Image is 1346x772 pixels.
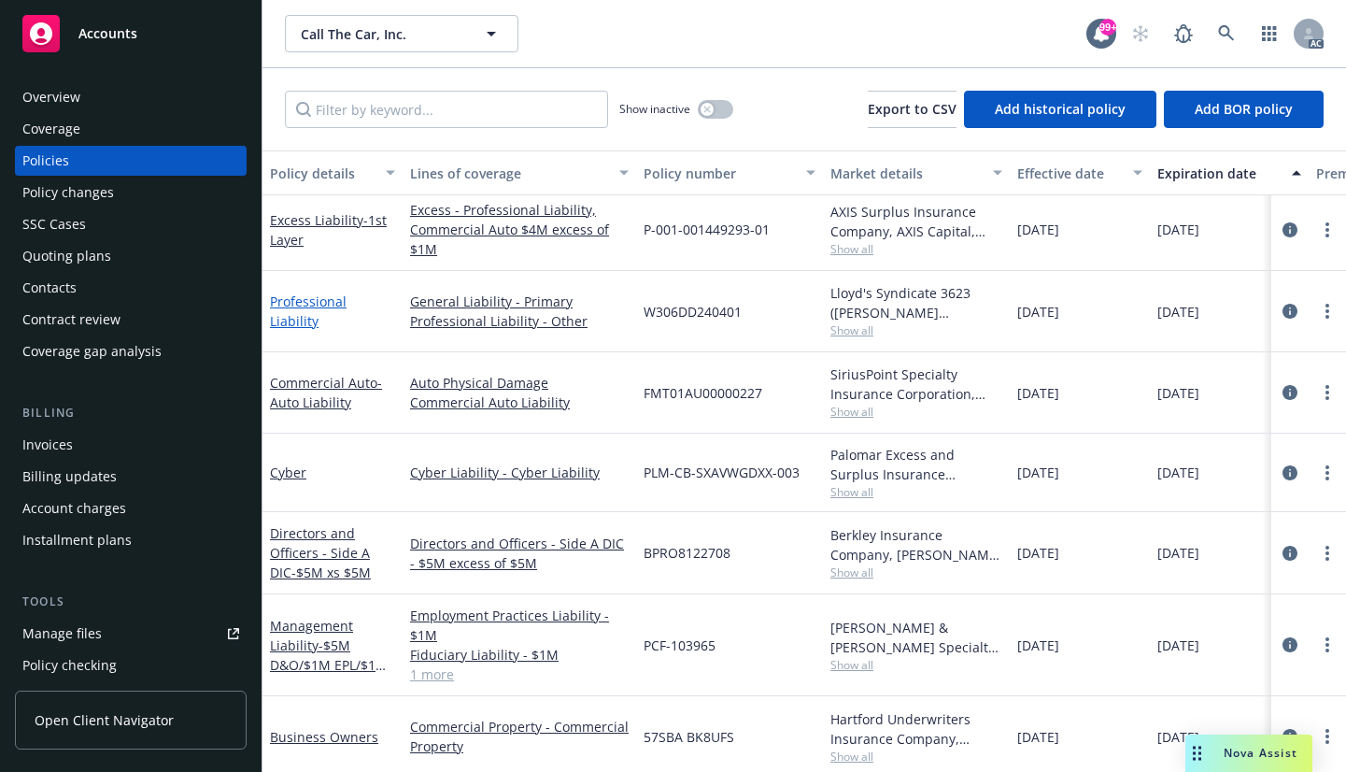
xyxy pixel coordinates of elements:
a: more [1316,725,1339,748]
span: [DATE] [1157,543,1199,563]
span: [DATE] [1157,636,1199,655]
div: Policies [22,146,69,176]
div: AXIS Surplus Insurance Company, AXIS Capital, Amwins [830,202,1002,241]
a: Cyber Liability - Cyber Liability [410,463,629,482]
span: Open Client Navigator [35,710,174,730]
span: Show all [830,241,1002,257]
a: more [1316,219,1339,241]
a: Policy changes [15,178,247,207]
div: Coverage gap analysis [22,336,162,366]
a: Invoices [15,430,247,460]
div: Tools [15,593,247,611]
a: Report a Bug [1165,15,1202,52]
button: Add BOR policy [1164,91,1324,128]
a: Switch app [1251,15,1288,52]
button: Add historical policy [964,91,1156,128]
button: Call The Car, Inc. [285,15,518,52]
button: Effective date [1010,150,1150,195]
span: [DATE] [1017,220,1059,239]
a: Policy checking [15,650,247,680]
a: circleInformation [1279,542,1301,565]
button: Lines of coverage [403,150,636,195]
a: Accounts [15,7,247,60]
div: SiriusPoint Specialty Insurance Corporation, SiriusPoint, Fairmatic Insurance, Amwins [830,365,1002,404]
div: Effective date [1017,164,1122,183]
div: Overview [22,82,80,112]
div: Palomar Excess and Surplus Insurance Company, [GEOGRAPHIC_DATA] [830,445,1002,484]
span: [DATE] [1017,727,1059,747]
span: Add historical policy [995,100,1126,118]
a: Directors and Officers - Side A DIC - $5M excess of $5M [410,534,629,573]
a: Excess - Professional Liability, Commercial Auto $4M excess of $1M [410,200,629,259]
div: Policy checking [22,650,117,680]
a: Employment Practices Liability - $1M [410,606,629,645]
span: PLM-CB-SXAVWGDXX-003 [644,463,800,482]
span: Export to CSV [868,100,956,118]
div: Contacts [22,273,77,303]
div: Berkley Insurance Company, [PERSON_NAME] Corporation [830,525,1002,565]
div: Manage files [22,619,102,649]
div: Market details [830,164,982,183]
span: P-001-001449293-01 [644,220,770,239]
div: Billing updates [22,462,117,492]
span: FMT01AU00000227 [644,383,762,403]
span: Show inactive [619,101,690,117]
span: [DATE] [1017,463,1059,482]
div: Lloyd's Syndicate 3623 ([PERSON_NAME] [PERSON_NAME] Limited), [PERSON_NAME] Group, Amwins [830,283,1002,322]
a: Coverage gap analysis [15,336,247,366]
span: Add BOR policy [1195,100,1293,118]
span: [DATE] [1157,463,1199,482]
a: Coverage [15,114,247,144]
span: BPRO8122708 [644,543,730,563]
a: Search [1208,15,1245,52]
a: circleInformation [1279,381,1301,404]
a: more [1316,300,1339,322]
a: Contacts [15,273,247,303]
div: Policy details [270,164,375,183]
a: Professional Liability - Other [410,311,629,331]
span: W306DD240401 [644,302,742,322]
a: Commercial Auto [270,374,382,411]
a: Manage files [15,619,247,649]
a: Management Liability [270,617,388,693]
a: circleInformation [1279,219,1301,241]
div: Drag to move [1185,735,1209,772]
a: more [1316,634,1339,656]
div: Expiration date [1157,164,1281,183]
span: [DATE] [1017,383,1059,403]
button: Nova Assist [1185,735,1312,772]
a: Commercial Property - Commercial Property [410,717,629,756]
span: Accounts [78,26,137,41]
div: Coverage [22,114,80,144]
a: Contract review [15,305,247,335]
div: Policy changes [22,178,114,207]
a: Start snowing [1122,15,1159,52]
a: circleInformation [1279,462,1301,484]
span: [DATE] [1157,302,1199,322]
span: Show all [830,657,1002,673]
span: 57SBA BK8UFS [644,727,734,747]
a: SSC Cases [15,209,247,239]
a: Fiduciary Liability - $1M [410,645,629,665]
div: Invoices [22,430,73,460]
span: PCF-103965 [644,636,716,655]
a: Business Owners [270,728,378,746]
div: Billing [15,404,247,422]
a: circleInformation [1279,300,1301,322]
span: - 1st Layer [270,211,387,249]
span: - $5M D&O/$1M EPL/$1M FID [270,636,388,693]
a: 1 more [410,665,629,684]
span: [DATE] [1017,543,1059,563]
a: Billing updates [15,462,247,492]
a: Policies [15,146,247,176]
div: Policy number [644,164,795,183]
span: Show all [830,404,1002,420]
button: Export to CSV [868,91,956,128]
span: Show all [830,322,1002,338]
a: Installment plans [15,525,247,555]
span: Show all [830,749,1002,765]
div: Contract review [22,305,120,335]
a: Overview [15,82,247,112]
a: more [1316,381,1339,404]
button: Policy details [262,150,403,195]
